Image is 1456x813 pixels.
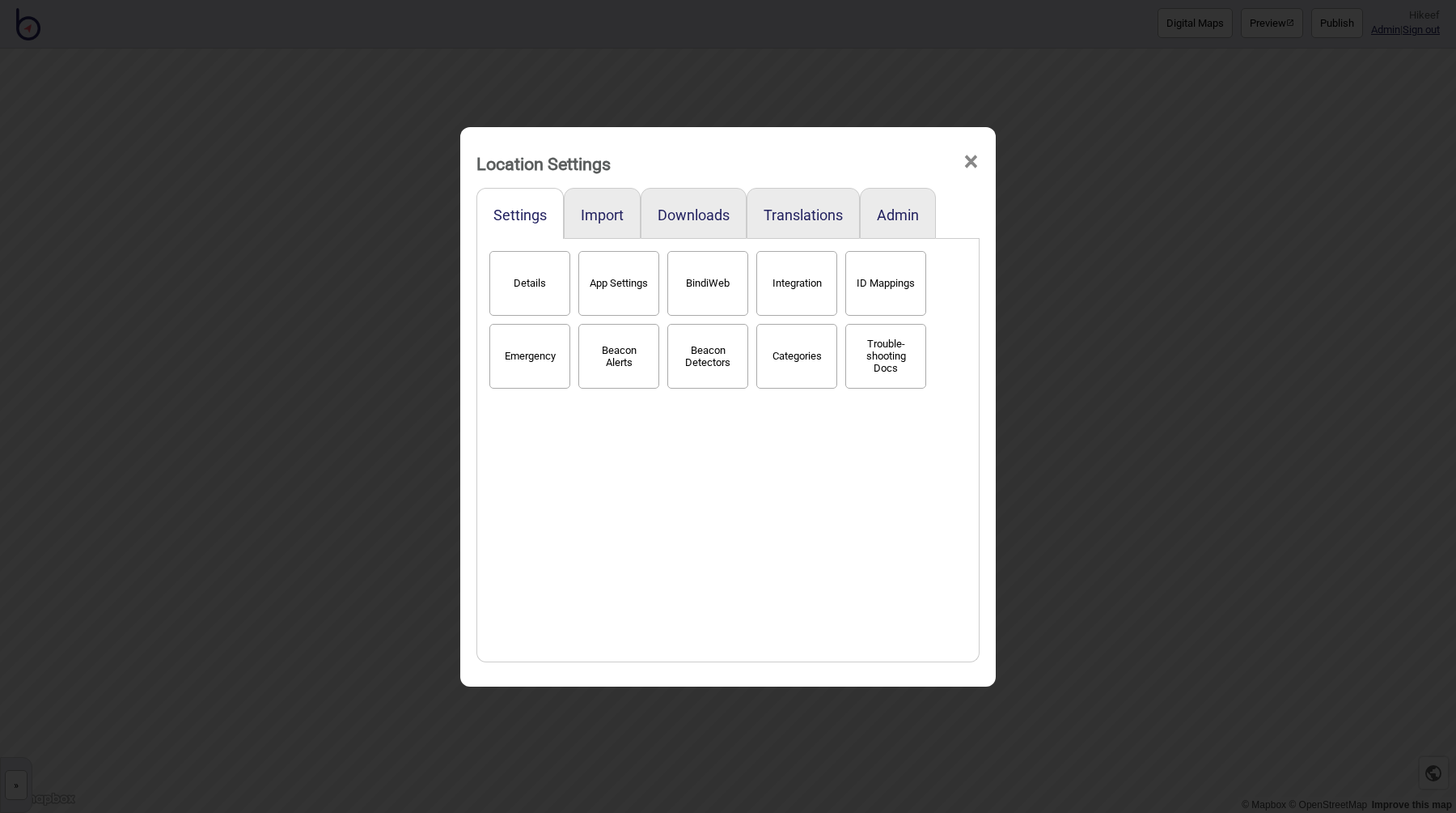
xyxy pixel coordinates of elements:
[756,251,837,316] button: Integration
[493,206,547,223] button: Settings
[667,251,748,316] button: BindiWeb
[578,251,659,316] button: App Settings
[476,147,611,181] div: Location Settings
[764,206,843,223] button: Translations
[667,324,748,389] button: Beacon Detectors
[877,206,919,223] button: Admin
[658,206,730,223] button: Downloads
[752,346,841,363] a: Categories
[489,251,570,316] button: Details
[841,346,930,363] a: Trouble-shooting Docs
[581,206,624,223] button: Import
[963,135,980,189] span: ×
[756,324,837,389] button: Categories
[578,324,659,389] button: Beacon Alerts
[845,251,926,316] button: ID Mappings
[489,324,570,389] button: Emergency
[845,324,926,389] button: Trouble-shooting Docs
